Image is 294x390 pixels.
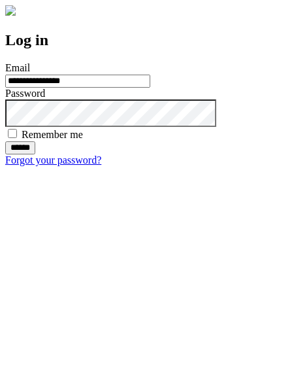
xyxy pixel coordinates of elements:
[5,154,101,166] a: Forgot your password?
[5,62,30,73] label: Email
[5,88,45,99] label: Password
[22,129,83,140] label: Remember me
[5,31,289,49] h2: Log in
[5,5,16,16] img: logo-4e3dc11c47720685a147b03b5a06dd966a58ff35d612b21f08c02c0306f2b779.png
